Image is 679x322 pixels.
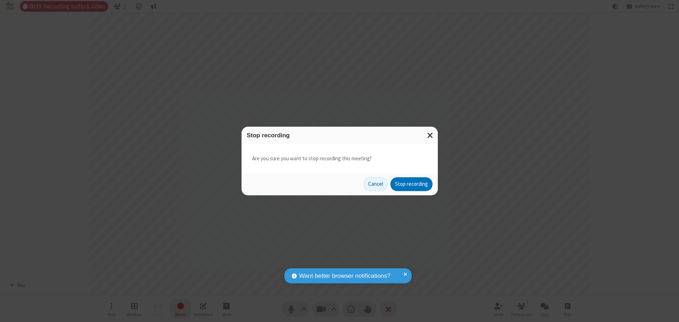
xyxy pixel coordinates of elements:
button: Close modal [423,127,438,144]
span: Want better browser notifications? [299,271,390,281]
h3: Stop recording [247,132,433,139]
button: Stop recording [390,177,433,191]
button: Cancel [364,177,388,191]
div: Are you sure you want to stop recording this meeting? [242,144,438,173]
